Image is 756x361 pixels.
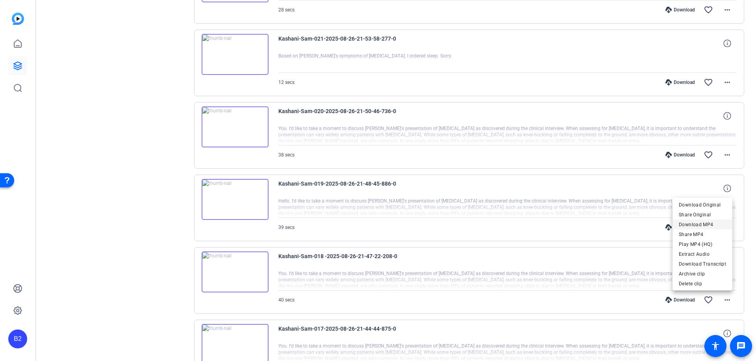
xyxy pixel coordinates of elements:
span: Extract Audio [679,249,726,259]
span: Play MP4 (HQ) [679,240,726,249]
span: Download Original [679,200,726,210]
span: Download MP4 [679,220,726,229]
span: Download Transcript [679,259,726,269]
span: Share MP4 [679,230,726,239]
span: Share Original [679,210,726,220]
span: Archive clip [679,269,726,279]
span: Delete clip [679,279,726,288]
